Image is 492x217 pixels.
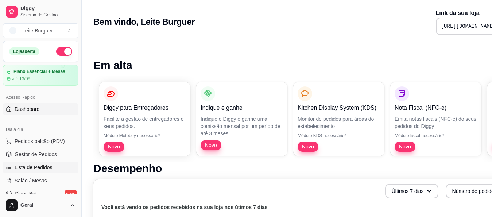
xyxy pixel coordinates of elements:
[196,82,287,156] button: Indique e ganheIndique o Diggy e ganhe uma comissão mensal por um perído de até 3 mesesNovo
[15,137,65,145] span: Pedidos balcão (PDV)
[15,105,40,113] span: Dashboard
[3,23,78,38] button: Select a team
[395,115,477,130] p: Emita notas fiscais (NFC-e) do seus pedidos do Diggy
[299,143,317,150] span: Novo
[15,151,57,158] span: Gestor de Pedidos
[3,103,78,115] a: Dashboard
[3,162,78,173] a: Lista de Pedidos
[3,175,78,186] a: Salão / Mesas
[99,82,190,156] button: Diggy para EntregadoresFacilite a gestão de entregadores e seus pedidos.Módulo Motoboy necessário...
[298,104,380,112] p: Kitchen Display System (KDS)
[20,12,75,18] span: Sistema de Gestão
[20,202,67,209] span: Geral
[15,164,53,171] span: Lista de Pedidos
[3,188,78,199] a: Diggy Botnovo
[3,3,78,20] a: DiggySistema de Gestão
[105,143,123,150] span: Novo
[104,133,186,139] p: Módulo Motoboy necessário*
[20,5,75,12] span: Diggy
[201,115,283,137] p: Indique o Diggy e ganhe uma comissão mensal por um perído de até 3 meses
[298,133,380,139] p: Módulo KDS necessário*
[13,69,65,74] article: Plano Essencial + Mesas
[396,143,414,150] span: Novo
[3,65,78,86] a: Plano Essencial + Mesasaté 13/09
[3,124,78,135] div: Dia a dia
[385,184,438,198] button: Últimos 7 dias
[202,142,220,149] span: Novo
[9,47,39,55] div: Loja aberta
[12,76,30,82] article: até 13/09
[93,16,195,28] h2: Bem vindo, Leite Burguer
[3,148,78,160] a: Gestor de Pedidos
[298,115,380,130] p: Monitor de pedidos para áreas do estabelecimento
[15,190,37,197] span: Diggy Bot
[104,115,186,130] p: Facilite a gestão de entregadores e seus pedidos.
[293,82,384,156] button: Kitchen Display System (KDS)Monitor de pedidos para áreas do estabelecimentoMódulo KDS necessário...
[9,27,16,34] span: L
[395,104,477,112] p: Nota Fiscal (NFC-e)
[101,204,268,210] text: Você está vendo os pedidos recebidos na sua loja nos útimos 7 dias
[15,177,47,184] span: Salão / Mesas
[104,104,186,112] p: Diggy para Entregadores
[390,82,481,156] button: Nota Fiscal (NFC-e)Emita notas fiscais (NFC-e) do seus pedidos do DiggyMódulo fiscal necessário*Novo
[395,133,477,139] p: Módulo fiscal necessário*
[3,92,78,103] div: Acesso Rápido
[56,47,72,56] button: Alterar Status
[3,135,78,147] button: Pedidos balcão (PDV)
[201,104,283,112] p: Indique e ganhe
[22,27,57,34] div: Leite Burguer ...
[3,197,78,214] button: Geral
